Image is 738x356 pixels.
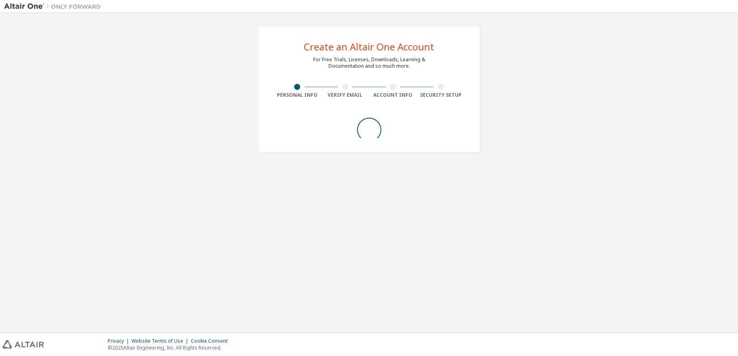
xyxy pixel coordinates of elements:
[2,340,44,349] img: altair_logo.svg
[369,92,417,98] div: Account Info
[313,56,425,69] div: For Free Trials, Licenses, Downloads, Learning & Documentation and so much more.
[304,42,434,52] div: Create an Altair One Account
[274,92,322,98] div: Personal Info
[417,92,465,98] div: Security Setup
[108,344,232,351] p: © 2025 Altair Engineering, Inc. All Rights Reserved.
[108,338,132,344] div: Privacy
[191,338,232,344] div: Cookie Consent
[321,92,369,98] div: Verify Email
[4,2,105,10] img: Altair One
[132,338,191,344] div: Website Terms of Use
